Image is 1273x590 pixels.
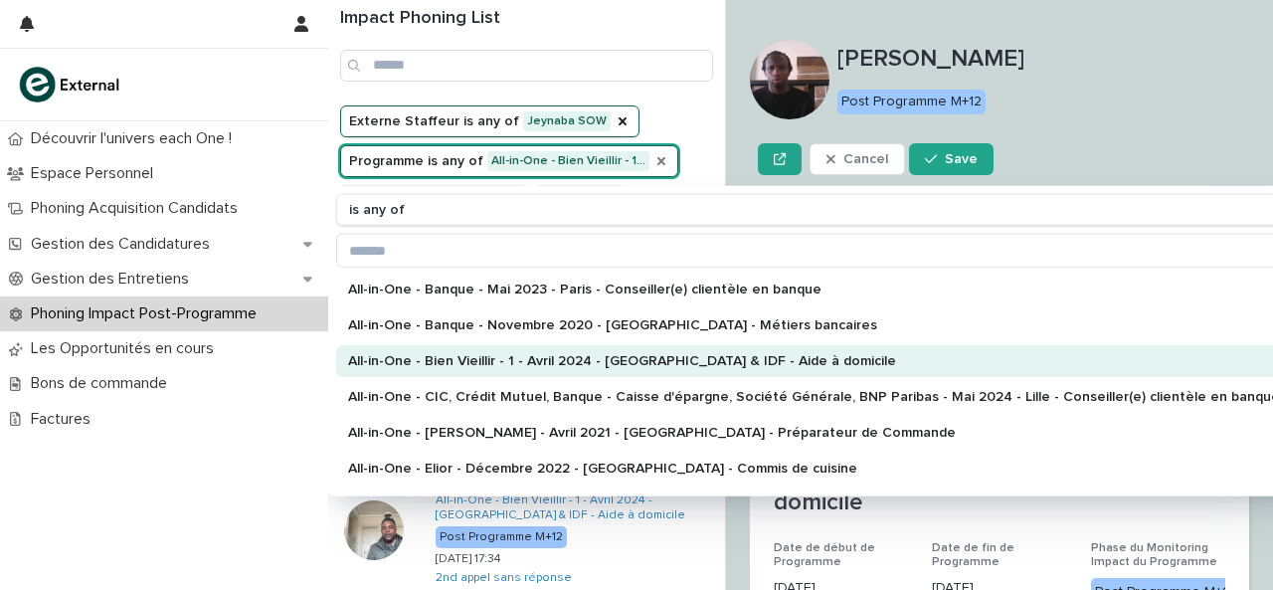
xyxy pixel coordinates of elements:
p: Les Opportunités en cours [23,339,230,358]
button: Cancel [810,143,905,175]
button: Programme [340,145,678,177]
button: Externe Staffeur [340,105,639,137]
a: All-in-One - Bien Vieillir - 1 - Avril 2024 - [GEOGRAPHIC_DATA] & IDF - Aide à domicile [436,493,717,522]
p: [DATE] 17:34 [436,552,501,566]
p: Phoning Impact Post-Programme [23,304,273,323]
p: is any of [349,201,405,218]
p: [PERSON_NAME] [837,45,1249,74]
p: Bons de commande [23,374,183,393]
img: bc51vvfgR2QLHU84CWIQ [16,65,125,104]
button: Priorité [535,185,626,217]
span: Date de fin de Programme [932,542,1014,568]
p: Gestion des Candidatures [23,235,226,254]
input: Search [340,50,713,82]
a: 2nd appel sans réponse [436,571,572,585]
h1: Impact Phoning List [340,8,713,30]
span: Save [945,152,978,166]
p: Gestion des Entretiens [23,270,205,289]
p: Phoning Acquisition Candidats [23,199,254,218]
button: Phase Phoning Impact [340,185,527,217]
span: Cancel [843,152,888,166]
div: Post Programme M+12 [837,90,986,114]
div: Post Programme M+12 [436,526,567,548]
span: Date de début de Programme [774,542,875,568]
p: Espace Personnel [23,164,169,183]
p: Factures [23,410,106,429]
button: Save [909,143,994,175]
span: Phase du Monitoring Impact du Programme [1091,542,1217,568]
p: Découvrir l'univers each One ! [23,129,248,148]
